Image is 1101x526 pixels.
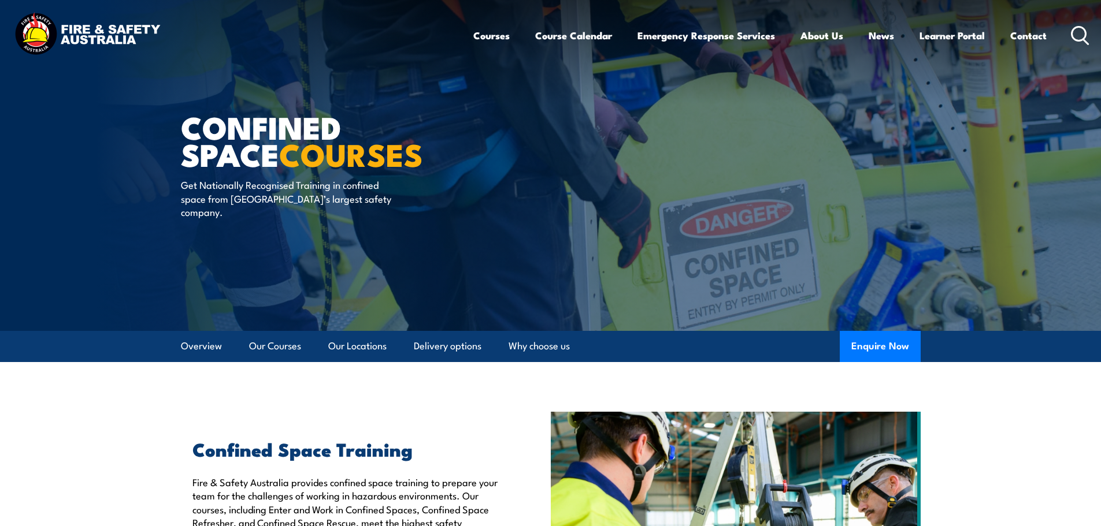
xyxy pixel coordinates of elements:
[840,331,921,362] button: Enquire Now
[249,331,301,361] a: Our Courses
[181,113,466,167] h1: Confined Space
[535,20,612,51] a: Course Calendar
[192,441,498,457] h2: Confined Space Training
[869,20,894,51] a: News
[509,331,570,361] a: Why choose us
[800,20,843,51] a: About Us
[473,20,510,51] a: Courses
[637,20,775,51] a: Emergency Response Services
[279,129,423,177] strong: COURSES
[328,331,387,361] a: Our Locations
[181,331,222,361] a: Overview
[414,331,481,361] a: Delivery options
[1010,20,1047,51] a: Contact
[181,178,392,218] p: Get Nationally Recognised Training in confined space from [GEOGRAPHIC_DATA]’s largest safety comp...
[920,20,985,51] a: Learner Portal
